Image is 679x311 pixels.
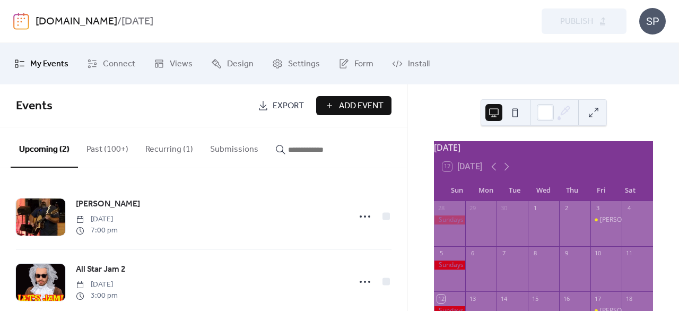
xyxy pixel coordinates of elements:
span: [DATE] [76,279,118,290]
span: [PERSON_NAME] [76,198,140,211]
div: Sat [616,180,645,201]
a: Install [384,47,438,80]
div: 18 [625,295,633,303]
span: 3:00 pm [76,290,118,301]
div: 3 [594,204,602,212]
div: 4 [625,204,633,212]
b: / [117,12,121,32]
div: 1 [531,204,539,212]
div: 12 [437,295,445,303]
a: [DOMAIN_NAME] [36,12,117,32]
a: Design [203,47,262,80]
div: SP [639,8,666,34]
button: Submissions [202,127,267,167]
div: 11 [625,249,633,257]
a: My Events [6,47,76,80]
a: Views [146,47,201,80]
a: Connect [79,47,143,80]
div: Mon [471,180,500,201]
div: Sundays by Appointment or Private Parties call or text (607) 765-8601 to schedule [434,261,465,270]
span: [DATE] [76,214,118,225]
div: 16 [562,295,570,303]
div: 15 [531,295,539,303]
div: 5 [437,249,445,257]
a: Form [330,47,381,80]
div: 6 [468,249,476,257]
span: Events [16,94,53,118]
button: Add Event [316,96,391,115]
div: 29 [468,204,476,212]
div: Sundays by Appointment or Private Parties call or text (607) 765-8601 to schedule [434,215,465,224]
div: [PERSON_NAME] [600,215,650,224]
div: 9 [562,249,570,257]
a: [PERSON_NAME] [76,197,140,211]
div: Sun [442,180,471,201]
a: Settings [264,47,328,80]
div: 13 [468,295,476,303]
img: logo [13,13,29,30]
span: Settings [288,56,320,73]
a: Export [250,96,312,115]
button: Recurring (1) [137,127,202,167]
div: Wed [529,180,558,201]
span: Design [227,56,254,73]
button: Past (100+) [78,127,137,167]
div: 14 [500,295,508,303]
span: All Star Jam 2 [76,263,126,276]
div: 10 [594,249,602,257]
span: Form [354,56,373,73]
div: Fri [587,180,615,201]
span: Install [408,56,430,73]
div: 17 [594,295,602,303]
a: All Star Jam 2 [76,263,126,277]
div: 28 [437,204,445,212]
button: Upcoming (2) [11,127,78,168]
div: 7 [500,249,508,257]
b: [DATE] [121,12,153,32]
div: 8 [531,249,539,257]
span: Add Event [339,100,384,113]
span: 7:00 pm [76,225,118,236]
div: [DATE] [434,141,653,154]
span: Export [273,100,304,113]
span: My Events [30,56,68,73]
div: 30 [500,204,508,212]
div: Tue [500,180,529,201]
div: Anton [590,215,622,224]
span: Views [170,56,193,73]
div: 2 [562,204,570,212]
div: Thu [558,180,587,201]
span: Connect [103,56,135,73]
